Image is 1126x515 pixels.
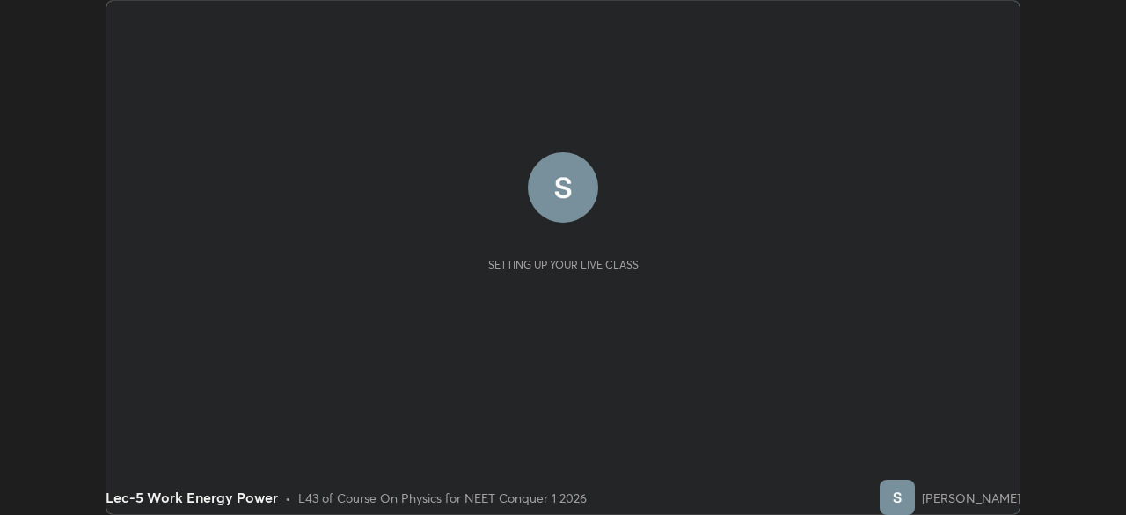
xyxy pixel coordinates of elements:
[880,480,915,515] img: 25b204f45ac4445a96ad82fdfa2bbc62.56875823_3
[285,489,291,507] div: •
[528,152,598,223] img: 25b204f45ac4445a96ad82fdfa2bbc62.56875823_3
[298,489,587,507] div: L43 of Course On Physics for NEET Conquer 1 2026
[922,489,1020,507] div: [PERSON_NAME]
[106,487,278,508] div: Lec-5 Work Energy Power
[488,258,639,271] div: Setting up your live class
